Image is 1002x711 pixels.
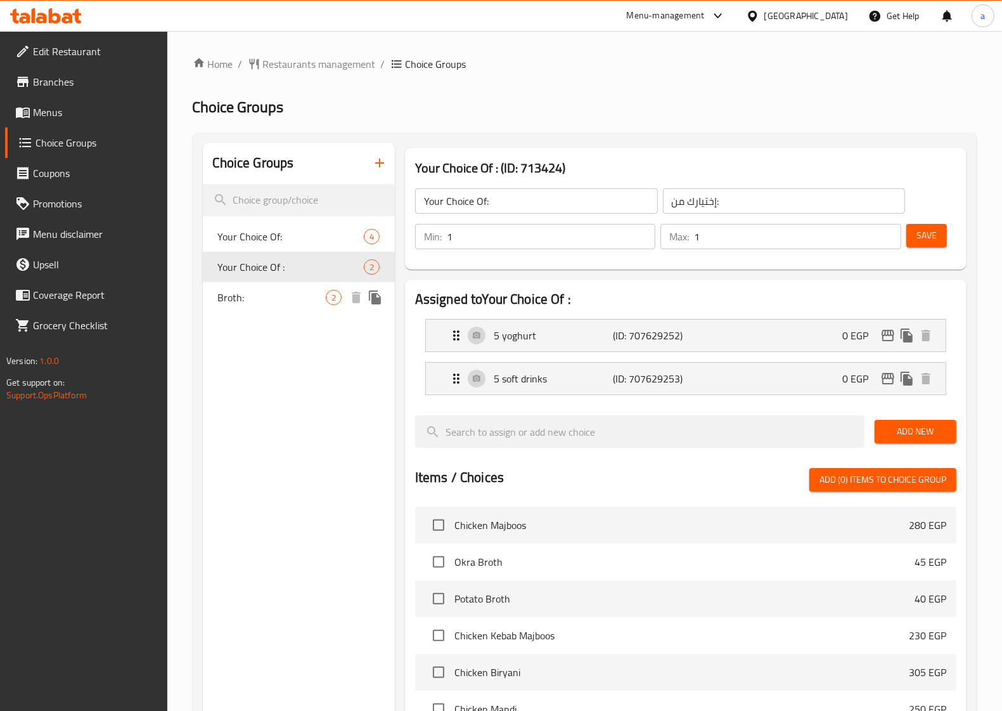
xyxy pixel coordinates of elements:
[916,369,935,388] button: delete
[406,56,466,72] span: Choice Groups
[454,591,915,606] span: Potato Broth
[5,280,167,310] a: Coverage Report
[218,259,364,275] span: Your Choice Of :
[415,468,504,487] h2: Items / Choices
[33,257,157,272] span: Upsell
[885,424,946,440] span: Add New
[6,353,37,369] span: Version:
[263,56,376,72] span: Restaurants management
[5,127,167,158] a: Choice Groups
[213,153,294,173] h2: Choice Groups
[906,224,947,247] button: Save
[454,628,909,643] span: Chicken Kebab Majboos
[897,326,916,345] button: duplicate
[381,56,385,72] li: /
[425,622,452,649] span: Select choice
[454,665,909,680] span: Chicken Biryani
[33,226,157,242] span: Menu disclaimer
[916,326,935,345] button: delete
[764,9,848,23] div: [GEOGRAPHIC_DATA]
[33,74,157,89] span: Branches
[5,67,167,97] a: Branches
[494,371,613,386] p: 5 soft drinks
[203,221,395,252] div: Your Choice Of:4
[613,371,693,386] p: (ID: 707629253)
[218,290,326,305] span: Broth:
[842,371,878,386] p: 0 EGP
[238,56,243,72] li: /
[5,36,167,67] a: Edit Restaurant
[218,229,364,244] span: Your Choice Of:
[415,357,956,400] li: Expand
[809,468,956,492] button: Add (0) items to choice group
[878,326,897,345] button: edit
[364,259,380,275] div: Choices
[5,219,167,249] a: Menu disclaimer
[878,369,897,388] button: edit
[366,288,385,307] button: duplicate
[425,585,452,612] span: Select choice
[909,628,946,643] p: 230 EGP
[203,282,395,313] div: Broth:2deleteduplicate
[5,310,167,341] a: Grocery Checklist
[842,328,878,343] p: 0 EGP
[33,44,157,59] span: Edit Restaurant
[203,184,395,216] input: search
[909,665,946,680] p: 305 EGP
[364,229,380,244] div: Choices
[454,554,915,570] span: Okra Broth
[33,196,157,211] span: Promotions
[6,374,65,391] span: Get support on:
[613,328,693,343] p: (ID: 707629252)
[35,135,157,150] span: Choice Groups
[193,56,977,72] nav: breadcrumb
[426,320,946,351] div: Expand
[5,188,167,219] a: Promotions
[5,249,167,280] a: Upsell
[494,328,613,343] p: 5 yoghurt
[203,252,395,282] div: Your Choice Of :2
[669,229,689,244] p: Max:
[364,261,379,273] span: 2
[415,415,864,448] input: search
[33,287,157,303] span: Coverage Report
[915,554,946,570] p: 45 EGP
[364,231,379,243] span: 4
[326,292,341,304] span: 2
[33,105,157,120] span: Menus
[819,472,946,488] span: Add (0) items to choice group
[33,318,157,333] span: Grocery Checklist
[915,591,946,606] p: 40 EGP
[627,8,705,23] div: Menu-management
[347,288,366,307] button: delete
[424,229,442,244] p: Min:
[248,56,376,72] a: Restaurants management
[193,93,284,121] span: Choice Groups
[415,158,956,178] h3: Your Choice Of : (ID: 713424)
[909,518,946,533] p: 280 EGP
[415,290,956,309] h2: Assigned to Your Choice Of :
[897,369,916,388] button: duplicate
[980,9,985,23] span: a
[5,158,167,188] a: Coupons
[326,290,342,305] div: Choices
[415,314,956,357] li: Expand
[875,420,956,443] button: Add New
[916,228,937,244] span: Save
[5,97,167,127] a: Menus
[193,56,233,72] a: Home
[425,659,452,686] span: Select choice
[454,518,909,533] span: Chicken Majboos
[6,387,87,403] a: Support.OpsPlatform
[426,363,946,395] div: Expand
[39,353,59,369] span: 1.0.0
[33,166,157,181] span: Coupons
